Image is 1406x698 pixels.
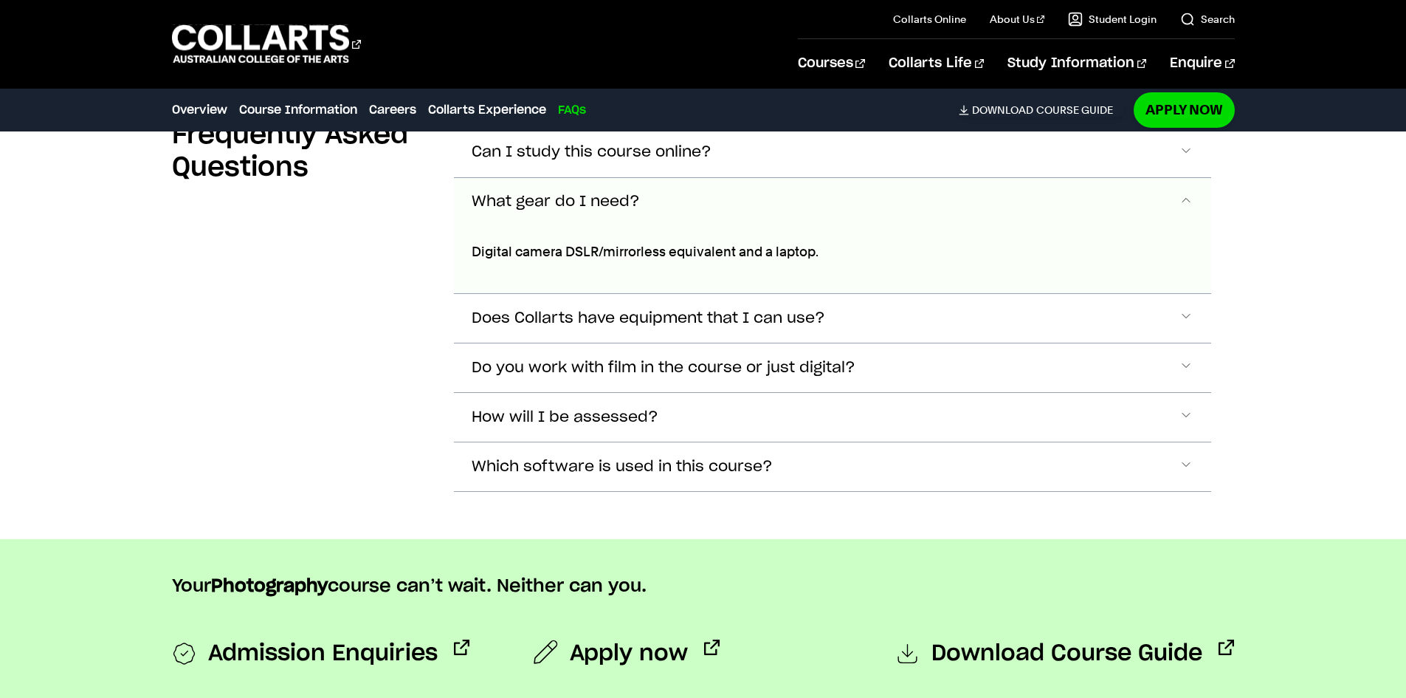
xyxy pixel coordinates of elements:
a: Apply Now [1134,92,1235,127]
button: Does Collarts have equipment that I can use? [454,294,1211,343]
a: Overview [172,101,227,119]
button: What gear do I need? [454,178,1211,227]
h2: Frequently Asked Questions [172,119,430,184]
button: Can I study this course online? [454,129,1211,177]
a: Download Course Guide [895,640,1234,669]
span: Download [972,103,1033,117]
a: FAQs [558,101,586,119]
div: Can I study this course online? [454,227,1211,294]
button: How will I be assessed? [454,393,1211,442]
p: Your course can’t wait. Neither can you. [172,575,1235,598]
span: Can I study this course online? [472,144,711,161]
span: Do you work with film in the course or just digital? [472,360,855,377]
span: What gear do I need? [472,194,640,211]
section: Accordion Section [172,89,1235,540]
span: Apply now [570,640,688,668]
span: Admission Enquiries [208,640,438,669]
span: Download Course Guide [931,640,1202,669]
a: Collarts Online [893,12,966,27]
p: Digital camera DSLR/mirrorless equivalent and a laptop. [472,242,1019,262]
a: Course Information [239,101,357,119]
a: Enquire [1170,39,1234,88]
a: Student Login [1068,12,1157,27]
button: Which software is used in this course? [454,442,1211,491]
a: DownloadCourse Guide [959,103,1125,117]
a: Study Information [1007,39,1146,88]
strong: Photography [211,578,328,595]
a: Apply now [534,640,720,668]
div: Go to homepage [172,23,361,65]
a: Search [1180,12,1235,27]
a: Admission Enquiries [172,640,469,669]
button: Do you work with film in the course or just digital? [454,343,1211,392]
a: About Us [990,12,1044,27]
a: Collarts Life [889,39,984,88]
a: Collarts Experience [428,101,546,119]
a: Careers [369,101,416,119]
span: Does Collarts have equipment that I can use? [472,310,825,327]
span: Which software is used in this course? [472,459,773,476]
a: Courses [798,39,865,88]
span: How will I be assessed? [472,409,658,426]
